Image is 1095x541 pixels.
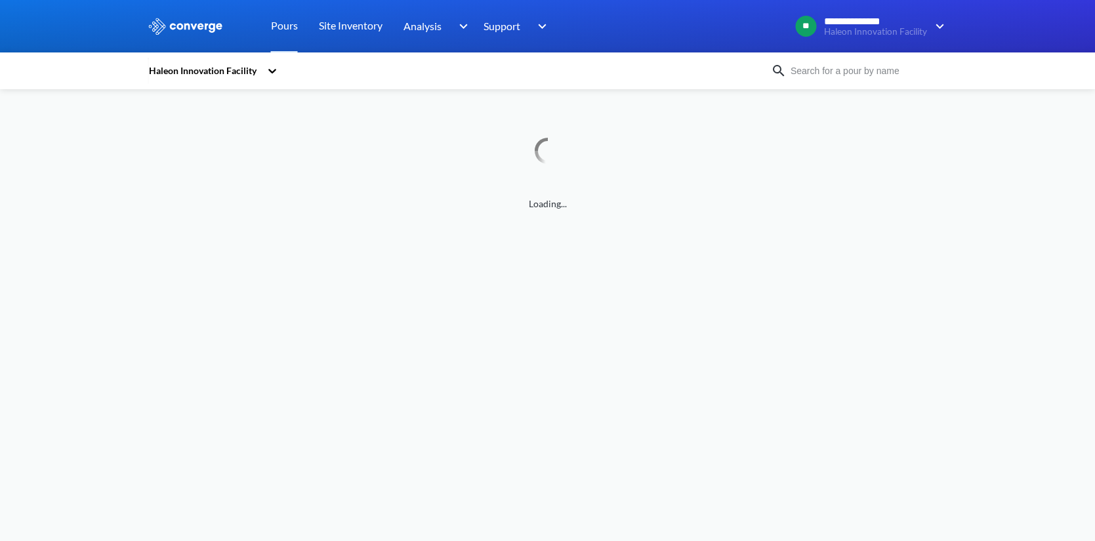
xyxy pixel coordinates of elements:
span: Analysis [403,18,442,34]
img: icon-search.svg [771,63,787,79]
img: downArrow.svg [927,18,948,34]
div: Haleon Innovation Facility [148,64,260,78]
span: Haleon Innovation Facility [824,27,927,37]
span: Support [484,18,520,34]
input: Search for a pour by name [787,64,945,78]
img: logo_ewhite.svg [148,18,224,35]
img: downArrow.svg [450,18,471,34]
span: Loading... [148,197,948,211]
img: downArrow.svg [529,18,550,34]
